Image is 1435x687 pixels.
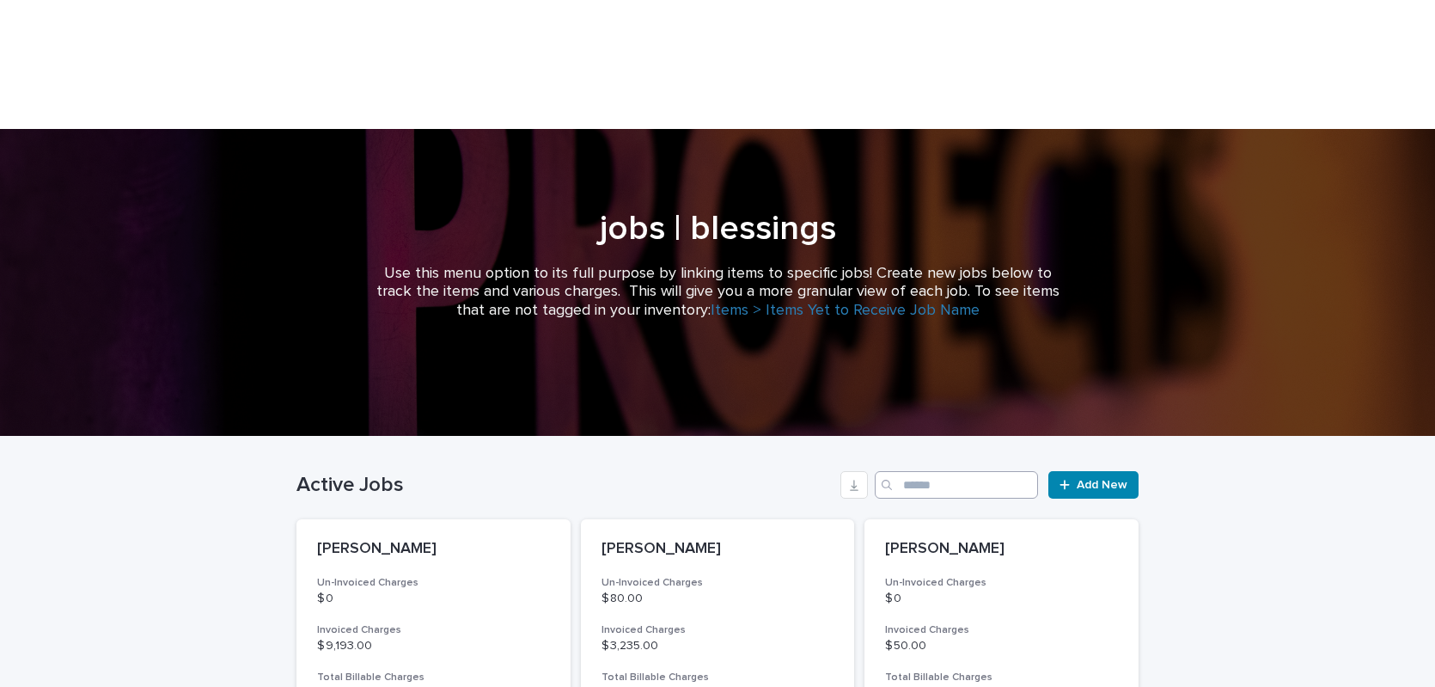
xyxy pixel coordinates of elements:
[601,623,834,637] h3: Invoiced Charges
[317,671,550,684] h3: Total Billable Charges
[885,623,1118,637] h3: Invoiced Charges
[317,592,550,606] p: $ 0
[1048,471,1139,499] a: Add New
[711,303,980,318] a: Items > Items Yet to Receive Job Name
[374,265,1061,321] p: Use this menu option to its full purpose by linking items to specific jobs! Create new jobs below...
[1077,479,1127,491] span: Add New
[885,639,1118,653] p: $ 50.00
[885,576,1118,590] h3: Un-Invoiced Charges
[601,671,834,684] h3: Total Billable Charges
[601,540,834,559] p: [PERSON_NAME]
[601,639,834,653] p: $ 3,235.00
[317,639,550,653] p: $ 9,193.00
[296,473,834,498] h1: Active Jobs
[601,592,834,606] p: $ 80.00
[875,471,1038,499] input: Search
[317,540,550,559] p: [PERSON_NAME]
[296,208,1139,249] h1: jobs | blessings
[885,671,1118,684] h3: Total Billable Charges
[885,540,1118,559] p: [PERSON_NAME]
[885,592,1118,606] p: $ 0
[601,576,834,590] h3: Un-Invoiced Charges
[317,576,550,590] h3: Un-Invoiced Charges
[317,623,550,637] h3: Invoiced Charges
